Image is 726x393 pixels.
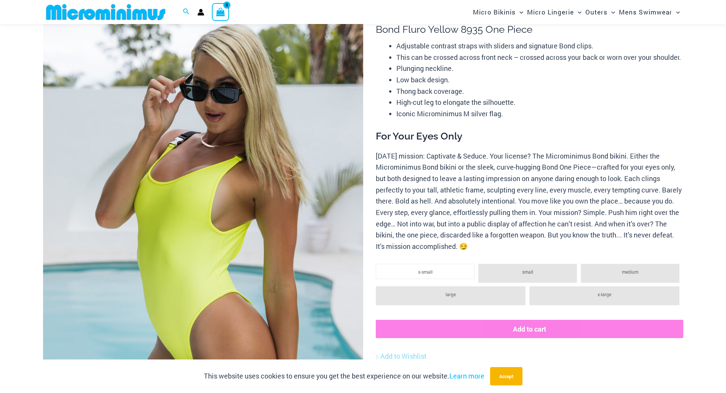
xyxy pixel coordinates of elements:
[585,2,607,22] span: Outers
[449,371,484,380] a: Learn more
[574,2,582,22] span: Menu Toggle
[516,2,523,22] span: Menu Toggle
[619,2,672,22] span: Mens Swimwear
[197,9,204,16] a: Account icon link
[617,2,682,22] a: Mens SwimwearMenu ToggleMenu Toggle
[212,3,229,21] a: View Shopping Cart, empty
[396,74,683,86] li: Low back design.
[396,86,683,97] li: Thong back coverage.
[490,367,522,385] button: Accept
[583,2,617,22] a: OutersMenu ToggleMenu Toggle
[478,264,577,283] li: small
[43,3,168,21] img: MM SHOP LOGO FLAT
[418,269,433,275] span: x-small
[607,2,615,22] span: Menu Toggle
[396,97,683,108] li: High-cut leg to elongate the silhouette.
[446,291,456,297] span: large
[380,351,426,361] span: Add to Wishlist
[376,286,526,305] li: large
[396,108,683,120] li: Iconic Microminimus M silver flag.
[622,269,638,275] span: medium
[470,1,683,23] nav: Site Navigation
[473,2,516,22] span: Micro Bikinis
[525,2,583,22] a: Micro LingerieMenu ToggleMenu Toggle
[529,286,679,305] li: x-large
[527,2,574,22] span: Micro Lingerie
[471,2,525,22] a: Micro BikinisMenu ToggleMenu Toggle
[183,7,190,17] a: Search icon link
[396,40,683,52] li: Adjustable contrast straps with sliders and signature Bond clips.
[581,264,680,283] li: medium
[376,130,683,143] h3: For Your Eyes Only
[376,351,426,362] a: Add to Wishlist
[376,24,683,35] h1: Bond Fluro Yellow 8935 One Piece
[376,264,474,279] li: x-small
[672,2,680,22] span: Menu Toggle
[204,371,484,382] p: This website uses cookies to ensure you get the best experience on our website.
[376,151,683,252] p: [DATE] mission: Captivate & Seduce. Your license? The Microminimus Bond bikini. Either the Microm...
[396,63,683,74] li: Plunging neckline.
[376,320,683,338] button: Add to cart
[522,269,533,275] span: small
[396,52,683,63] li: This can be crossed across front neck – crossed across your back or worn over your shoulder.
[598,291,611,297] span: x-large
